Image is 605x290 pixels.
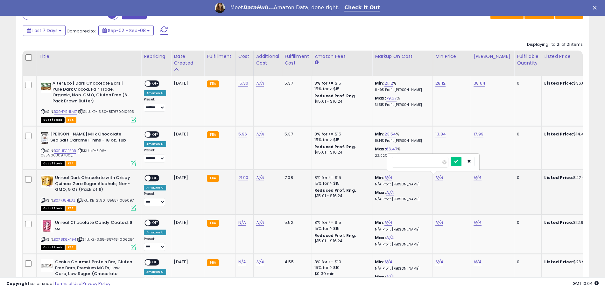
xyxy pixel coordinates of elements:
[66,245,76,250] span: FBA
[375,95,428,107] div: %
[435,80,446,86] a: 28.12
[54,280,81,287] a: Terms of Use
[285,220,307,225] div: 5.52
[256,219,264,226] a: N/A
[32,27,58,34] span: Last 7 Days
[66,161,76,166] span: FBA
[375,235,386,241] b: Max:
[151,81,161,86] span: OFF
[238,131,247,137] a: 5.96
[314,259,367,265] div: 8% for <= $10
[517,259,537,265] div: 0
[314,238,367,244] div: $15.01 - $16.24
[544,259,597,265] div: $26.99
[207,131,219,138] small: FBA
[544,220,597,225] div: $12.95
[144,269,166,275] div: Amazon AI
[144,192,166,206] div: Preset:
[41,80,136,122] div: ASIN:
[238,219,246,226] a: N/A
[174,131,199,137] div: [DATE]
[474,80,485,86] a: 38.64
[375,175,384,181] b: Min:
[285,175,307,181] div: 7.08
[375,190,386,196] b: Max:
[256,131,264,137] a: N/A
[375,131,428,143] div: %
[375,103,428,107] p: 31.51% Profit [PERSON_NAME]
[375,227,428,232] p: N/A Profit [PERSON_NAME]
[544,175,597,181] div: $42.07
[314,150,367,155] div: $15.01 - $16.24
[174,80,199,86] div: [DATE]
[41,148,106,158] span: | SKU: KE-5.96-035900309700_1
[174,220,199,225] div: [DATE]
[435,259,443,265] a: N/A
[375,53,430,60] div: Markup on Cost
[435,53,468,60] div: Min Price
[344,4,380,11] a: Check It Out
[517,80,537,86] div: 0
[144,148,166,162] div: Preset:
[55,220,132,233] b: Unreal Chocolate Candy Coated, 6 oz
[174,53,201,66] div: Date Created
[375,219,384,225] b: Min:
[435,131,446,137] a: 13.84
[314,265,367,271] div: 15% for > $10
[207,80,219,87] small: FBA
[527,42,583,48] div: Displaying 1 to 21 of 21 items
[207,259,219,266] small: FBA
[238,80,249,86] a: 15.30
[144,230,166,235] div: Amazon AI
[375,146,386,152] b: Max:
[53,80,130,106] b: Alter Eco | Dark Chocolate Bars | Pure Dark Cocoa, Fair Trade, Organic, Non-GMO, Gluten Free (6-P...
[285,131,307,137] div: 5.37
[285,80,307,86] div: 5.37
[82,280,110,287] a: Privacy Policy
[67,28,96,34] span: Compared to:
[256,80,264,86] a: N/A
[215,3,225,13] img: Profile image for Georgie
[54,198,75,203] a: B077J8HL3Z
[285,53,309,66] div: Fulfillment Cost
[151,176,161,181] span: OFF
[474,131,483,137] a: 17.99
[384,219,392,226] a: N/A
[151,220,161,226] span: OFF
[372,51,433,76] th: The percentage added to the cost of goods (COGS) that forms the calculator for Min & Max prices.
[474,259,481,265] a: N/A
[54,109,77,114] a: B094YRHLM7
[474,53,511,60] div: [PERSON_NAME]
[207,175,219,182] small: FBA
[256,53,279,66] div: Additional Cost
[544,131,597,137] div: $14.44
[108,27,146,34] span: Sep-02 - Sep-08
[6,281,110,287] div: seller snap | |
[384,259,392,265] a: N/A
[41,80,51,93] img: 51V16a+pkyL._SL40_.jpg
[314,60,318,66] small: Amazon Fees.
[386,95,397,101] a: 79.57
[517,175,537,181] div: 0
[41,131,136,165] div: ASIN:
[78,109,134,114] span: | SKU: KE-15.30-817670010495
[314,226,367,231] div: 15% for > $15
[544,80,573,86] b: Listed Price:
[544,53,599,60] div: Listed Price
[384,175,392,181] a: N/A
[41,175,136,210] div: ASIN:
[544,175,573,181] b: Listed Price:
[41,220,136,249] div: ASIN:
[256,259,264,265] a: N/A
[243,4,274,10] i: DataHub...
[144,237,166,251] div: Preset:
[314,80,367,86] div: 8% for <= $15
[314,193,367,199] div: $15.01 - $16.24
[41,245,65,250] span: All listings that are currently out of stock and unavailable for purchase on Amazon
[375,242,428,247] p: N/A Profit [PERSON_NAME]
[151,260,161,265] span: OFF
[573,280,599,287] span: 2025-09-16 10:04 GMT
[41,220,53,232] img: 41bZSINiXhL._SL40_.jpg
[23,25,66,36] button: Last 7 Days
[144,90,166,96] div: Amazon AI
